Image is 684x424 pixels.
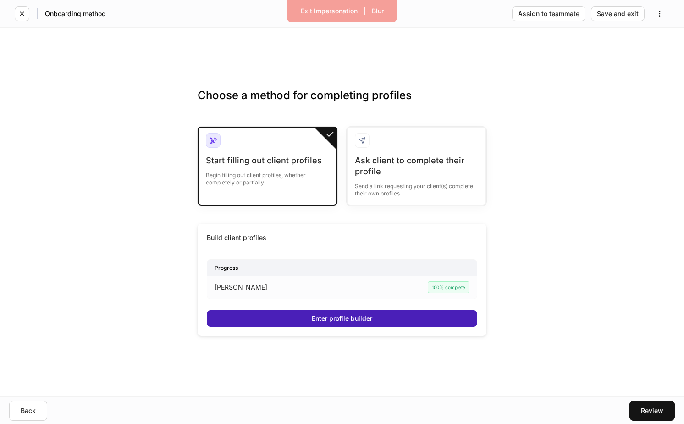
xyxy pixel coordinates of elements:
[372,8,384,14] div: Blur
[301,8,358,14] div: Exit Impersonation
[215,283,267,292] p: [PERSON_NAME]
[629,401,675,421] button: Review
[207,233,266,242] div: Build client profiles
[9,401,47,421] button: Back
[21,407,36,414] div: Back
[518,11,579,17] div: Assign to teammate
[207,310,477,327] button: Enter profile builder
[355,177,478,197] div: Send a link requesting your client(s) complete their own profiles.
[206,166,329,186] div: Begin filling out client profiles, whether completely or partially.
[207,260,477,276] div: Progress
[512,6,585,21] button: Assign to teammate
[366,4,390,18] button: Blur
[295,4,364,18] button: Exit Impersonation
[312,315,372,322] div: Enter profile builder
[428,281,469,293] div: 100% complete
[591,6,645,21] button: Save and exit
[206,155,329,166] div: Start filling out client profiles
[45,9,106,18] h5: Onboarding method
[641,407,663,414] div: Review
[597,11,639,17] div: Save and exit
[198,88,486,117] h3: Choose a method for completing profiles
[355,155,478,177] div: Ask client to complete their profile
